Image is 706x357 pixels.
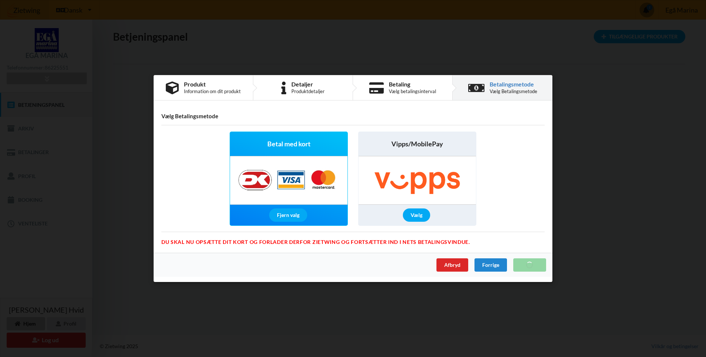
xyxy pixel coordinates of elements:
[490,88,537,94] div: Vælg Betalingsmetode
[490,81,537,87] div: Betalingsmetode
[231,156,347,204] img: Nets
[474,258,507,272] div: Forrige
[403,208,430,222] div: Vælg
[184,88,241,94] div: Information om dit produkt
[269,208,307,222] div: Fjern valg
[291,88,325,94] div: Produktdetaljer
[161,232,545,240] div: Du skal nu opsætte dit kort og forlader derfor Zietwing og fortsætter ind i Nets betalingsvindue.
[161,113,545,120] h4: Vælg Betalingsmetode
[291,81,325,87] div: Detaljer
[389,88,436,94] div: Vælg betalingsinterval
[436,258,468,272] div: Afbryd
[359,156,476,204] img: Vipps/MobilePay
[267,139,311,149] span: Betal med kort
[391,139,443,149] span: Vipps/MobilePay
[389,81,436,87] div: Betaling
[184,81,241,87] div: Produkt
